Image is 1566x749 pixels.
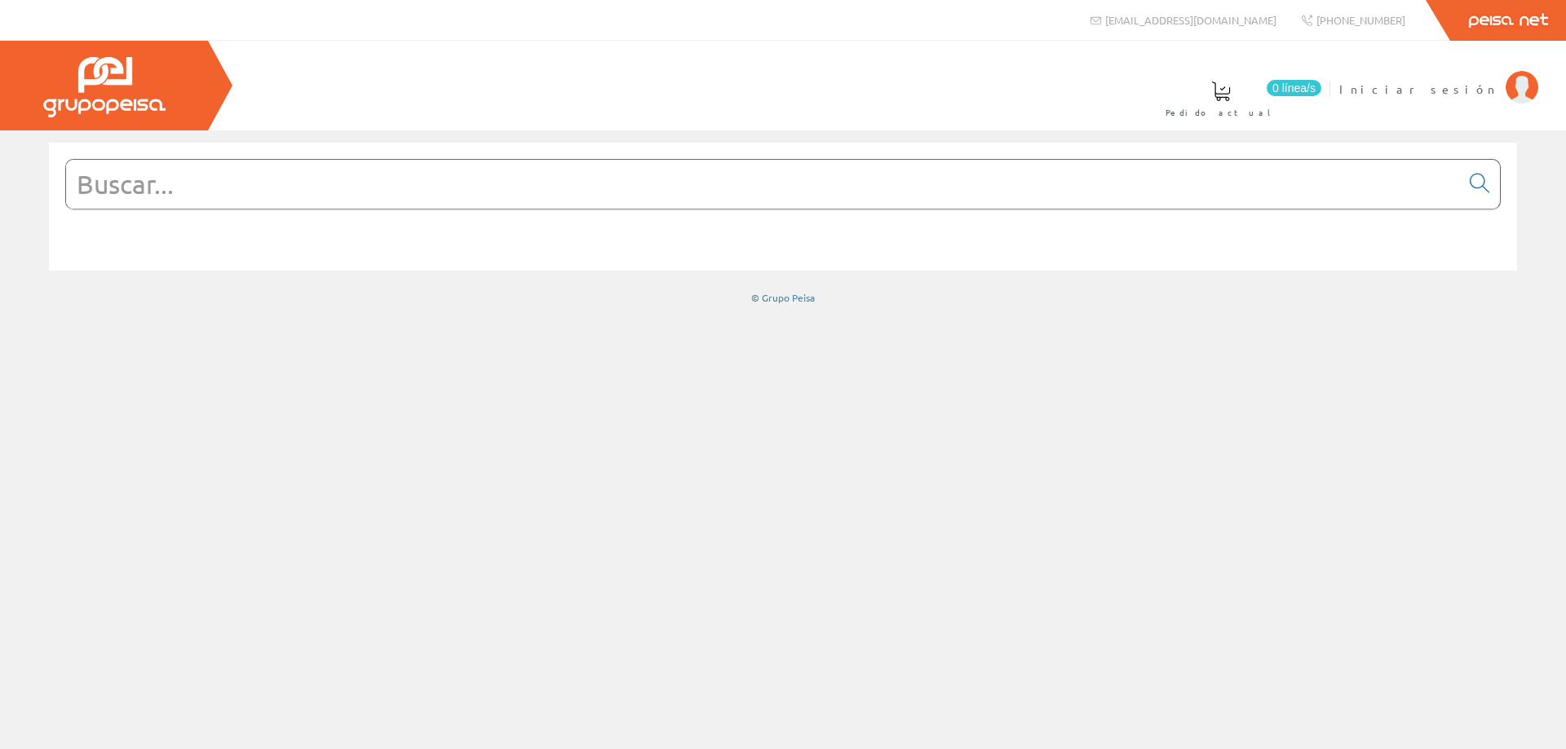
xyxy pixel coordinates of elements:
[1339,81,1497,97] span: Iniciar sesión
[1267,80,1321,96] span: 0 línea/s
[1339,68,1538,83] a: Iniciar sesión
[43,57,166,117] img: Grupo Peisa
[66,160,1460,209] input: Buscar...
[1105,13,1276,27] span: [EMAIL_ADDRESS][DOMAIN_NAME]
[1316,13,1405,27] span: [PHONE_NUMBER]
[1166,104,1276,121] span: Pedido actual
[49,291,1517,305] div: © Grupo Peisa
